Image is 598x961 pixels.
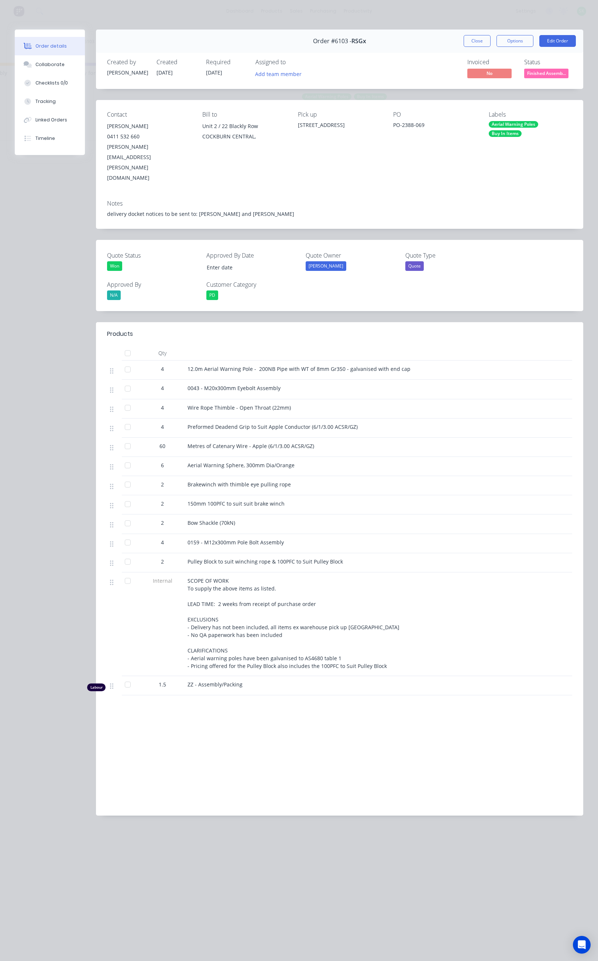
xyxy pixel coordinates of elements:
div: PO [393,111,477,118]
span: Internal [143,577,182,585]
div: 0411 532 660 [107,131,190,142]
button: Checklists 0/0 [15,74,85,92]
div: Won [107,261,122,271]
label: Quote Owner [306,251,398,260]
label: Customer Category [206,280,299,289]
button: Tracking [15,92,85,111]
span: Brakewinch with thimble eye pulling rope [188,481,291,488]
button: Close [464,35,491,47]
div: [PERSON_NAME] [306,261,346,271]
div: Contact [107,111,190,118]
label: Approved By [107,280,199,289]
span: 2 [161,519,164,527]
div: Unit 2 / 22 Blackly Row [202,121,286,131]
div: Buy In Items [489,130,522,137]
span: 12.0m Aerial Warning Pole - 200NB Pipe with WT of 8mm Gr350 - galvanised with end cap [188,365,410,372]
span: 0159 - M12x300mm Pole Bolt Assembly [188,539,284,546]
div: Bill to [202,111,286,118]
div: Invoiced [467,59,515,66]
div: Open Intercom Messenger [573,936,591,954]
div: PD [206,290,218,300]
span: Order #6103 - [313,38,351,45]
span: 2 [161,558,164,565]
span: [DATE] [157,69,173,76]
span: Finished Assemb... [524,69,568,78]
span: 60 [159,442,165,450]
span: 4 [161,365,164,373]
span: 2 [161,480,164,488]
label: Quote Status [107,251,199,260]
div: Quote [405,261,424,271]
button: Collaborate [15,55,85,74]
div: [STREET_ADDRESS] [298,121,381,129]
div: [PERSON_NAME]0411 532 660[PERSON_NAME][EMAIL_ADDRESS][PERSON_NAME][DOMAIN_NAME] [107,121,190,183]
button: Timeline [15,129,85,148]
span: 1.5 [159,681,166,688]
span: [DATE] [206,69,222,76]
div: Linked Orders [35,117,67,123]
div: delivery docket notices to be sent to: [PERSON_NAME] and [PERSON_NAME] [107,210,572,218]
div: Aerial Warning Poles [489,121,538,128]
div: Assigned to [255,59,329,66]
input: Enter date [202,262,293,273]
div: Qty [140,346,185,361]
div: COCKBURN CENTRAL, [202,131,286,142]
span: 150mm 100PFC to suit suit brake winch [188,500,285,507]
span: SCOPE OF WORK To supply the above items as listed. LEAD TIME: 2 weeks from receipt of purchase or... [188,577,399,669]
div: [PERSON_NAME] [107,121,190,131]
div: Notes [107,200,572,207]
span: 4 [161,384,164,392]
div: [PERSON_NAME][EMAIL_ADDRESS][PERSON_NAME][DOMAIN_NAME] [107,142,190,183]
span: 4 [161,404,164,411]
div: [PERSON_NAME] [107,69,148,76]
span: 2 [161,500,164,507]
label: Approved By Date [206,251,299,260]
div: Collaborate [35,61,65,68]
span: 0043 - M20x300mm Eyebolt Assembly [188,385,281,392]
div: Status [524,59,572,66]
div: N/A [107,290,121,300]
div: Labels [489,111,572,118]
span: 4 [161,538,164,546]
span: Preformed Deadend Grip to Suit Apple Conductor (6/1/3.00 ACSR/GZ) [188,423,358,430]
div: Tracking [35,98,56,105]
button: Finished Assemb... [524,69,568,80]
button: Add team member [251,69,306,79]
div: Unit 2 / 22 Blackly RowCOCKBURN CENTRAL, [202,121,286,145]
button: Add team member [255,69,306,79]
div: PO-2388-069 [393,121,477,131]
div: Pick up [298,111,381,118]
div: Order details [35,43,67,49]
div: Checklists 0/0 [35,80,68,86]
button: Options [496,35,533,47]
label: Quote Type [405,251,498,260]
div: Created by [107,59,148,66]
span: Metres of Catenary Wire - Apple (6/1/3.00 ACSR/GZ) [188,442,314,449]
span: RSGx [351,38,366,45]
span: Pulley Block to suit winching rope & 100PFC to Suit Pulley Block [188,558,343,565]
div: Created [157,59,197,66]
div: Products [107,330,133,338]
div: Timeline [35,135,55,142]
span: ZZ - Assembly/Packing [188,681,243,688]
div: Labour [87,683,106,691]
span: 6 [161,461,164,469]
span: 4 [161,423,164,431]
span: Bow Shackle (70kN) [188,519,235,526]
button: Linked Orders [15,111,85,129]
span: No [467,69,512,78]
button: Edit Order [539,35,576,47]
div: Required [206,59,247,66]
span: Aerial Warning Sphere, 300mm Dia/Orange [188,462,295,469]
span: Wire Rope Thimble - Open Throat (22mm) [188,404,291,411]
button: Order details [15,37,85,55]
